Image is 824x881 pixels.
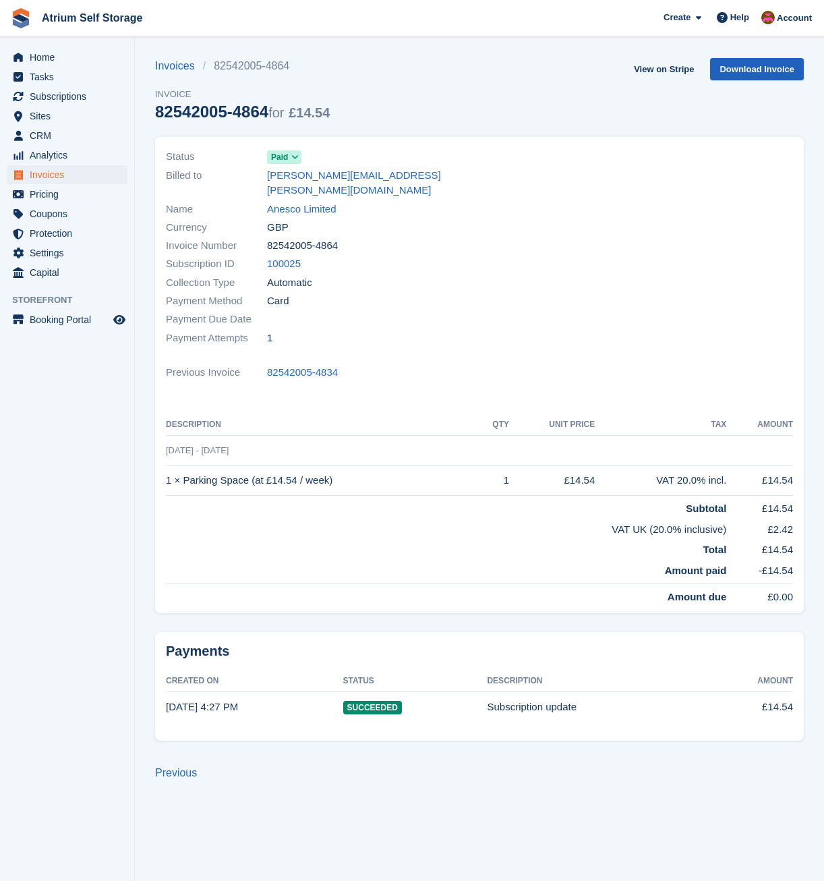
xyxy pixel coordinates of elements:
[166,256,267,272] span: Subscription ID
[166,365,267,380] span: Previous Invoice
[166,701,238,712] time: 2025-08-12 15:27:09 UTC
[267,293,289,309] span: Card
[30,87,111,106] span: Subscriptions
[267,202,336,217] a: Anesco Limited
[710,58,804,80] a: Download Invoice
[478,414,509,436] th: QTY
[166,445,229,455] span: [DATE] - [DATE]
[487,692,706,722] td: Subscription update
[706,692,793,722] td: £14.54
[166,149,267,165] span: Status
[726,465,793,496] td: £14.54
[267,331,272,346] span: 1
[271,151,288,163] span: Paid
[166,293,267,309] span: Payment Method
[166,275,267,291] span: Collection Type
[30,126,111,145] span: CRM
[686,503,726,514] strong: Subtotal
[761,11,775,24] img: Mark Rhodes
[155,103,330,121] div: 82542005-4864
[12,293,134,307] span: Storefront
[267,168,471,198] a: [PERSON_NAME][EMAIL_ADDRESS][PERSON_NAME][DOMAIN_NAME]
[7,310,127,329] a: menu
[30,310,111,329] span: Booking Portal
[30,224,111,243] span: Protection
[30,244,111,262] span: Settings
[726,584,793,605] td: £0.00
[7,48,127,67] a: menu
[7,87,127,106] a: menu
[30,107,111,125] span: Sites
[343,701,402,714] span: Succeeded
[509,465,595,496] td: £14.54
[267,220,289,235] span: GBP
[487,671,706,692] th: Description
[478,465,509,496] td: 1
[665,565,727,576] strong: Amount paid
[7,224,127,243] a: menu
[166,671,343,692] th: Created On
[166,312,267,327] span: Payment Due Date
[155,58,203,74] a: Invoices
[343,671,488,692] th: Status
[289,105,330,120] span: £14.54
[30,165,111,184] span: Invoices
[726,414,793,436] th: Amount
[155,88,330,101] span: Invoice
[166,168,267,198] span: Billed to
[7,185,127,204] a: menu
[730,11,749,24] span: Help
[703,544,727,555] strong: Total
[166,414,478,436] th: Description
[7,107,127,125] a: menu
[267,149,301,165] a: Paid
[166,220,267,235] span: Currency
[668,591,727,602] strong: Amount due
[267,275,312,291] span: Automatic
[30,67,111,86] span: Tasks
[726,496,793,517] td: £14.54
[7,67,127,86] a: menu
[166,517,726,538] td: VAT UK (20.0% inclusive)
[166,331,267,346] span: Payment Attempts
[7,126,127,145] a: menu
[268,105,284,120] span: for
[155,767,197,778] a: Previous
[30,263,111,282] span: Capital
[726,517,793,538] td: £2.42
[7,263,127,282] a: menu
[166,238,267,254] span: Invoice Number
[777,11,812,25] span: Account
[30,204,111,223] span: Coupons
[267,365,338,380] a: 82542005-4834
[166,202,267,217] span: Name
[30,146,111,165] span: Analytics
[166,465,478,496] td: 1 × Parking Space (at £14.54 / week)
[628,58,699,80] a: View on Stripe
[7,146,127,165] a: menu
[664,11,690,24] span: Create
[509,414,595,436] th: Unit Price
[267,256,301,272] a: 100025
[726,558,793,584] td: -£14.54
[595,473,726,488] div: VAT 20.0% incl.
[36,7,148,29] a: Atrium Self Storage
[706,671,793,692] th: Amount
[7,204,127,223] a: menu
[30,48,111,67] span: Home
[111,312,127,328] a: Preview store
[7,244,127,262] a: menu
[11,8,31,28] img: stora-icon-8386f47178a22dfd0bd8f6a31ec36ba5ce8667c1dd55bd0f319d3a0aa187defe.svg
[155,58,330,74] nav: breadcrumbs
[7,165,127,184] a: menu
[166,643,793,660] h2: Payments
[726,537,793,558] td: £14.54
[595,414,726,436] th: Tax
[30,185,111,204] span: Pricing
[267,238,338,254] span: 82542005-4864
